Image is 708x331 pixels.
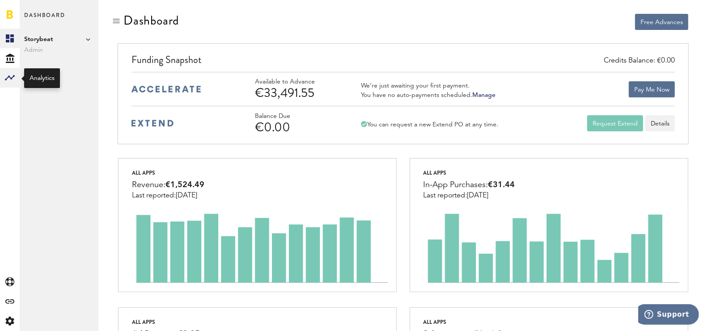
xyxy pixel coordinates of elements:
span: €31.44 [488,181,515,189]
div: You have no auto-payments scheduled. [361,91,496,99]
span: Dashboard [24,10,65,29]
div: Last reported: [424,192,515,200]
div: Available to Advance [255,78,340,86]
button: Request Extend [587,115,643,131]
div: Funding Snapshot [131,53,675,72]
button: Free Advances [635,14,688,30]
text: 0 [423,281,426,285]
span: [DATE] [176,192,197,199]
div: In-App Purchases: [424,178,515,192]
text: 0 [131,281,134,285]
text: 1.5K [125,219,135,224]
text: 1.0K [125,240,135,244]
div: You can request a new Extend PO at any time. [361,121,498,129]
text: 10 [420,259,426,264]
div: Analytics [30,74,55,83]
button: Pay Me Now [629,81,675,97]
iframe: Opens a widget where you can find more information [638,304,699,327]
a: Manage [472,92,496,98]
div: All apps [424,168,515,178]
div: Last reported: [132,192,204,200]
span: Admin [24,45,94,55]
text: 500 [126,260,134,265]
img: extend-medium-blue-logo.svg [131,120,174,127]
text: 30 [420,216,426,220]
div: €0.00 [255,120,340,134]
div: Revenue: [132,178,204,192]
div: All apps [132,317,200,327]
div: All apps [424,317,502,327]
text: 20 [420,237,426,242]
img: accelerate-medium-blue-logo.svg [131,86,201,92]
div: Credits Balance: €0.00 [604,56,675,66]
div: All apps [132,168,204,178]
div: Balance Due [255,113,340,120]
div: €33,491.55 [255,86,340,100]
div: We’re just awaiting your first payment. [361,82,496,90]
span: Storybeat [24,34,94,45]
a: Details [645,115,675,131]
span: €1,524.49 [165,181,204,189]
div: Dashboard [123,13,179,28]
span: [DATE] [467,192,489,199]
